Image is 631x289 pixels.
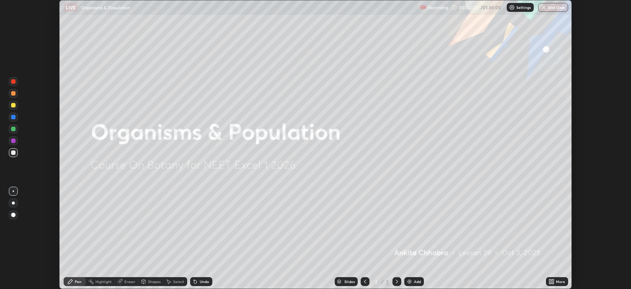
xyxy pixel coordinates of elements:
[372,279,380,284] div: 2
[95,280,112,283] div: Highlight
[516,6,531,9] p: Settings
[541,4,547,10] img: end-class-cross
[556,280,565,283] div: More
[406,279,412,285] img: add-slide-button
[414,280,421,283] div: Add
[200,280,209,283] div: Undo
[81,4,130,10] p: Organisms & Population
[420,4,426,10] img: recording.375f2c34.svg
[124,280,135,283] div: Eraser
[66,4,76,10] p: LIVE
[385,278,389,285] div: 2
[344,280,355,283] div: Slides
[538,3,568,12] button: End Class
[509,4,515,10] img: class-settings-icons
[148,280,161,283] div: Shapes
[381,279,384,284] div: /
[173,280,184,283] div: Select
[428,5,448,10] p: Recording
[75,280,81,283] div: Pen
